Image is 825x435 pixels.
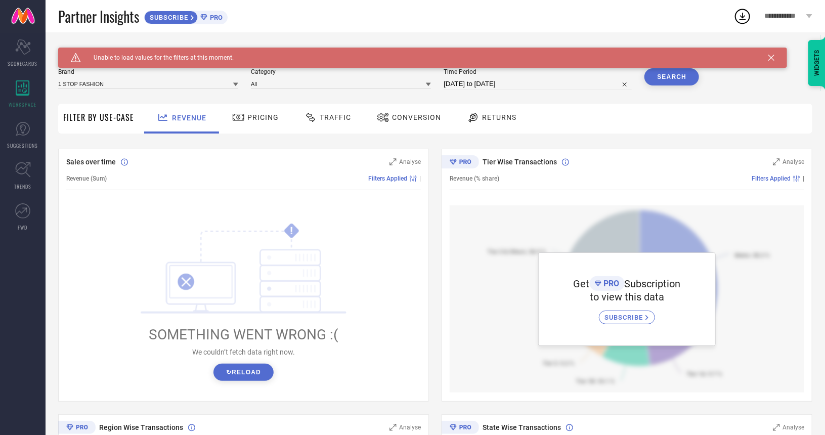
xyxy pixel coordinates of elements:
span: PRO [207,14,223,21]
span: SCORECARDS [8,60,38,67]
a: SUBSCRIBEPRO [144,8,228,24]
button: Search [644,68,699,85]
span: Unable to load values for the filters at this moment. [81,54,234,61]
svg: Zoom [773,158,780,165]
span: SYSTEM WORKSPACE [58,48,128,56]
span: Tier Wise Transactions [483,158,557,166]
span: Analyse [399,424,421,431]
span: SOMETHING WENT WRONG :( [149,326,338,343]
span: State Wise Transactions [483,423,561,431]
span: Region Wise Transactions [99,423,183,431]
span: Filters Applied [752,175,791,182]
svg: Zoom [773,424,780,431]
span: Revenue [172,114,206,122]
span: Time Period [444,68,632,75]
span: Analyse [783,158,804,165]
span: Partner Insights [58,6,139,27]
svg: Zoom [389,424,397,431]
span: TRENDS [14,183,31,190]
span: Category [251,68,431,75]
span: PRO [601,279,620,288]
svg: Zoom [389,158,397,165]
button: ↻Reload [213,364,274,381]
span: Filters Applied [368,175,407,182]
span: We couldn’t fetch data right now. [192,348,295,356]
span: Traffic [320,113,351,121]
span: Get [574,278,590,290]
span: Sales over time [66,158,116,166]
span: Revenue (Sum) [66,175,107,182]
span: Analyse [399,158,421,165]
span: Pricing [247,113,279,121]
a: SUBSCRIBE [599,303,655,324]
span: | [803,175,804,182]
tspan: ! [290,225,293,237]
span: Filter By Use-Case [63,111,134,123]
span: Returns [482,113,516,121]
span: Revenue (% share) [450,175,499,182]
span: WORKSPACE [9,101,37,108]
span: SUGGESTIONS [8,142,38,149]
input: Select time period [444,78,632,90]
div: Premium [442,155,479,170]
div: Open download list [733,7,752,25]
span: Conversion [392,113,441,121]
span: Analyse [783,424,804,431]
span: to view this data [590,291,664,303]
span: Subscription [625,278,681,290]
span: FWD [18,224,28,231]
span: Brand [58,68,238,75]
span: | [419,175,421,182]
span: SUBSCRIBE [145,14,191,21]
span: SUBSCRIBE [604,314,645,321]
